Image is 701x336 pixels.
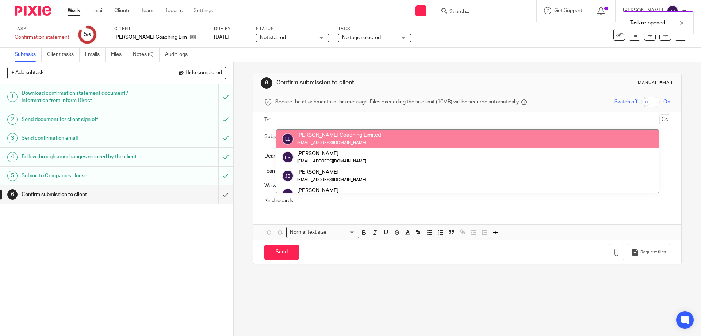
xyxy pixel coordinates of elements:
[630,19,666,27] p: Task re-opened.
[22,114,148,125] h1: Send document for client sign off
[214,26,247,32] label: Due by
[47,48,80,62] a: Client tasks
[7,189,18,200] div: 6
[22,151,148,162] h1: Follow through any changes required by the client
[297,141,366,145] small: [EMAIL_ADDRESS][DOMAIN_NAME]
[338,26,411,32] label: Tags
[22,88,148,106] h1: Download confirmation statement document / information from Inform Direct
[7,67,47,79] button: + Add subtask
[282,151,294,163] img: svg%3E
[264,116,272,124] label: To:
[214,35,229,40] span: [DATE]
[640,249,666,255] span: Request files
[256,26,329,32] label: Status
[264,133,283,140] label: Subject:
[628,244,670,260] button: Request files
[329,229,355,236] input: Search for option
[264,182,670,189] p: We will, in due course, recharge the £34 filing fee that is charged by Companies House.
[276,79,483,87] h1: Confirm submission to client
[141,7,153,14] a: Team
[7,152,18,162] div: 4
[114,7,130,14] a: Clients
[22,133,148,144] h1: Send confirmation email
[85,48,106,62] a: Emails
[15,48,42,62] a: Subtasks
[297,132,381,139] div: [PERSON_NAME] Coaching Limited
[297,187,399,194] div: [PERSON_NAME]
[264,197,670,204] p: Kind regards
[286,227,359,238] div: Search for option
[15,34,69,41] div: Confirmation statement
[282,133,294,145] img: svg%3E
[297,178,366,182] small: [EMAIL_ADDRESS][DOMAIN_NAME]
[68,7,80,14] a: Work
[7,114,18,125] div: 2
[7,171,18,181] div: 5
[342,35,381,40] span: No tags selected
[282,188,294,200] img: svg%3E
[264,167,670,175] p: I can confirm that your confirmation statement has now been submitted to Companies House on your ...
[659,114,670,125] button: Cc
[114,26,205,32] label: Client
[194,7,213,14] a: Settings
[15,6,51,16] img: Pixie
[7,92,18,102] div: 1
[663,98,670,106] span: On
[264,152,670,160] p: Dear [PERSON_NAME]
[114,34,187,41] p: [PERSON_NAME] Coaching Limited
[282,170,294,182] img: svg%3E
[297,168,366,175] div: [PERSON_NAME]
[297,150,366,157] div: [PERSON_NAME]
[87,33,91,37] small: /6
[133,48,160,62] a: Notes (0)
[264,245,299,260] input: Send
[297,159,366,163] small: [EMAIL_ADDRESS][DOMAIN_NAME]
[261,77,272,89] div: 6
[260,35,286,40] span: Not started
[111,48,127,62] a: Files
[22,189,148,200] h1: Confirm submission to client
[22,170,148,181] h1: Submit to Companies House
[175,67,226,79] button: Hide completed
[84,30,91,39] div: 5
[15,26,69,32] label: Task
[275,98,520,106] span: Secure the attachments in this message. Files exceeding the size limit (10MB) will be secured aut...
[91,7,103,14] a: Email
[614,98,637,106] span: Switch off
[165,48,193,62] a: Audit logs
[288,229,328,236] span: Normal text size
[185,70,222,76] span: Hide completed
[7,133,18,143] div: 3
[638,80,674,86] div: Manual email
[667,5,678,17] img: svg%3E
[164,7,183,14] a: Reports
